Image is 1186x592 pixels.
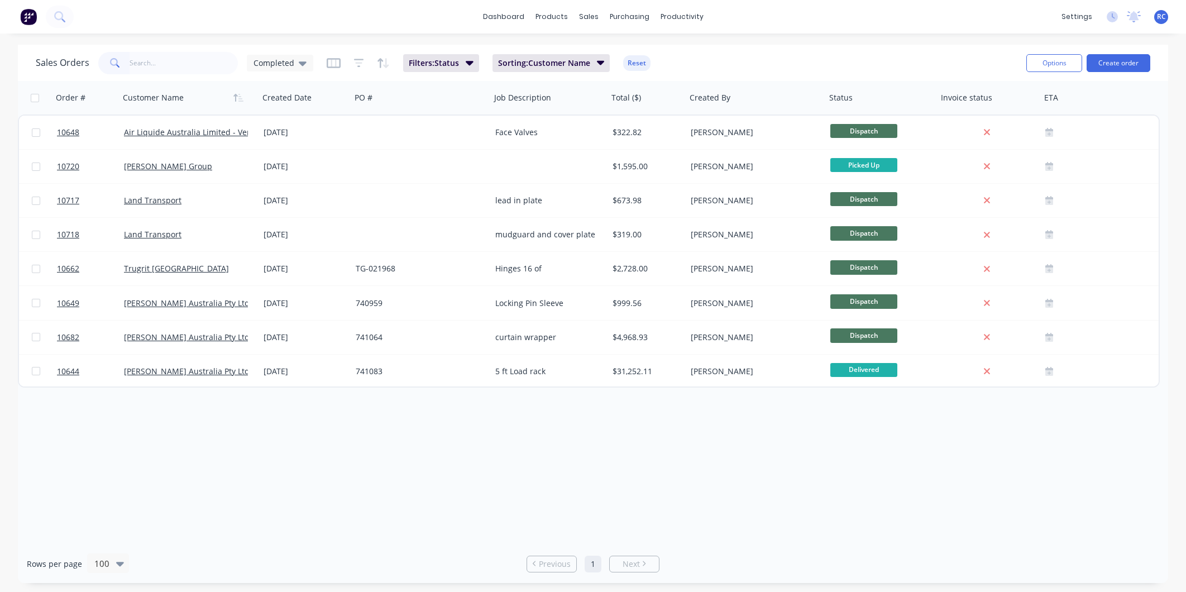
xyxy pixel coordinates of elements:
[613,229,678,240] div: $319.00
[1026,54,1082,72] button: Options
[57,263,79,274] span: 10662
[264,332,347,343] div: [DATE]
[623,558,640,570] span: Next
[57,116,124,149] a: 10648
[264,366,347,377] div: [DATE]
[830,226,897,240] span: Dispatch
[57,161,79,172] span: 10720
[655,8,709,25] div: productivity
[691,229,815,240] div: [PERSON_NAME]
[691,366,815,377] div: [PERSON_NAME]
[691,195,815,206] div: [PERSON_NAME]
[829,92,853,103] div: Status
[264,263,347,274] div: [DATE]
[264,127,347,138] div: [DATE]
[130,52,238,74] input: Search...
[691,127,815,138] div: [PERSON_NAME]
[830,124,897,138] span: Dispatch
[355,92,372,103] div: PO #
[941,92,992,103] div: Invoice status
[356,366,480,377] div: 741083
[611,92,641,103] div: Total ($)
[57,252,124,285] a: 10662
[57,127,79,138] span: 10648
[57,321,124,354] a: 10682
[1157,12,1166,22] span: RC
[477,8,530,25] a: dashboard
[57,195,79,206] span: 10717
[124,161,212,171] a: [PERSON_NAME] Group
[123,92,184,103] div: Customer Name
[495,195,598,206] div: lead in plate
[495,229,598,240] div: mudguard and cover plate
[610,558,659,570] a: Next page
[264,298,347,309] div: [DATE]
[264,161,347,172] div: [DATE]
[36,58,89,68] h1: Sales Orders
[830,363,897,377] span: Delivered
[830,192,897,206] span: Dispatch
[830,260,897,274] span: Dispatch
[124,229,181,240] a: Land Transport
[585,556,601,572] a: Page 1 is your current page
[57,366,79,377] span: 10644
[57,332,79,343] span: 10682
[691,298,815,309] div: [PERSON_NAME]
[494,92,551,103] div: Job Description
[613,332,678,343] div: $4,968.93
[124,332,250,342] a: [PERSON_NAME] Australia Pty Ltd
[124,127,310,137] a: Air Liquide Australia Limited - Vendor: AU_457348
[262,92,312,103] div: Created Date
[573,8,604,25] div: sales
[613,298,678,309] div: $999.56
[1087,54,1150,72] button: Create order
[124,366,250,376] a: [PERSON_NAME] Australia Pty Ltd
[613,366,678,377] div: $31,252.11
[57,287,124,320] a: 10649
[691,161,815,172] div: [PERSON_NAME]
[613,161,678,172] div: $1,595.00
[27,558,82,570] span: Rows per page
[691,263,815,274] div: [PERSON_NAME]
[604,8,655,25] div: purchasing
[690,92,730,103] div: Created By
[495,298,598,309] div: Locking Pin Sleeve
[57,355,124,388] a: 10644
[527,558,576,570] a: Previous page
[20,8,37,25] img: Factory
[57,150,124,183] a: 10720
[495,263,598,274] div: Hinges 16 of
[830,158,897,172] span: Picked Up
[1056,8,1098,25] div: settings
[691,332,815,343] div: [PERSON_NAME]
[57,298,79,309] span: 10649
[356,298,480,309] div: 740959
[124,298,250,308] a: [PERSON_NAME] Australia Pty Ltd
[613,127,678,138] div: $322.82
[495,332,598,343] div: curtain wrapper
[356,332,480,343] div: 741064
[498,58,590,69] span: Sorting: Customer Name
[495,366,598,377] div: 5 ft Load rack
[613,195,678,206] div: $673.98
[522,556,664,572] ul: Pagination
[264,229,347,240] div: [DATE]
[57,218,124,251] a: 10718
[613,263,678,274] div: $2,728.00
[356,263,480,274] div: TG-021968
[409,58,459,69] span: Filters: Status
[1044,92,1058,103] div: ETA
[57,184,124,217] a: 10717
[492,54,610,72] button: Sorting:Customer Name
[530,8,573,25] div: products
[124,195,181,206] a: Land Transport
[254,57,294,69] span: Completed
[56,92,85,103] div: Order #
[623,55,651,71] button: Reset
[124,263,229,274] a: Trugrit [GEOGRAPHIC_DATA]
[57,229,79,240] span: 10718
[539,558,571,570] span: Previous
[830,294,897,308] span: Dispatch
[495,127,598,138] div: Face Valves
[830,328,897,342] span: Dispatch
